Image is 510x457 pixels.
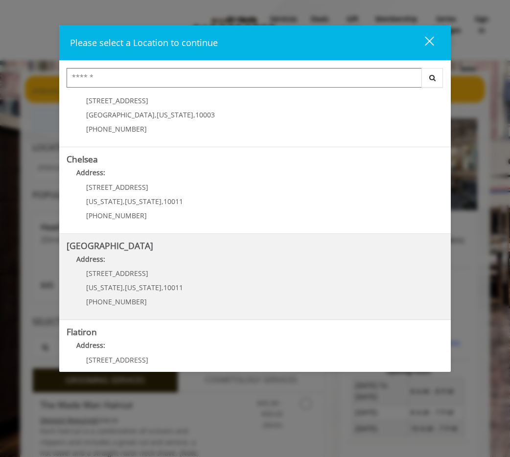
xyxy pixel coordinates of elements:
span: , [193,110,195,119]
span: [PHONE_NUMBER] [86,211,147,220]
b: Chelsea [67,153,98,165]
span: 10003 [195,110,215,119]
span: 10011 [163,283,183,292]
span: , [162,197,163,206]
span: [STREET_ADDRESS] [86,96,148,105]
span: Please select a Location to continue [70,37,218,48]
span: [PHONE_NUMBER] [86,297,147,306]
span: , [162,283,163,292]
span: 10011 [163,197,183,206]
span: [US_STATE] [86,197,123,206]
div: Center Select [67,68,443,92]
span: , [155,110,157,119]
b: Address: [76,341,105,350]
i: Search button [427,74,438,81]
span: , [123,283,125,292]
b: [GEOGRAPHIC_DATA] [67,240,153,251]
span: [US_STATE] [86,283,123,292]
b: Address: [76,254,105,264]
b: Flatiron [67,326,97,338]
span: [STREET_ADDRESS] [86,183,148,192]
b: Address: [76,168,105,177]
span: [STREET_ADDRESS] [86,269,148,278]
span: , [123,197,125,206]
div: close dialog [414,36,433,50]
span: [PHONE_NUMBER] [86,124,147,134]
span: [US_STATE] [157,110,193,119]
span: [US_STATE] [125,283,162,292]
button: close dialog [407,33,440,53]
input: Search Center [67,68,422,88]
span: [US_STATE] [125,197,162,206]
span: [GEOGRAPHIC_DATA] [86,110,155,119]
span: [STREET_ADDRESS] [86,355,148,365]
